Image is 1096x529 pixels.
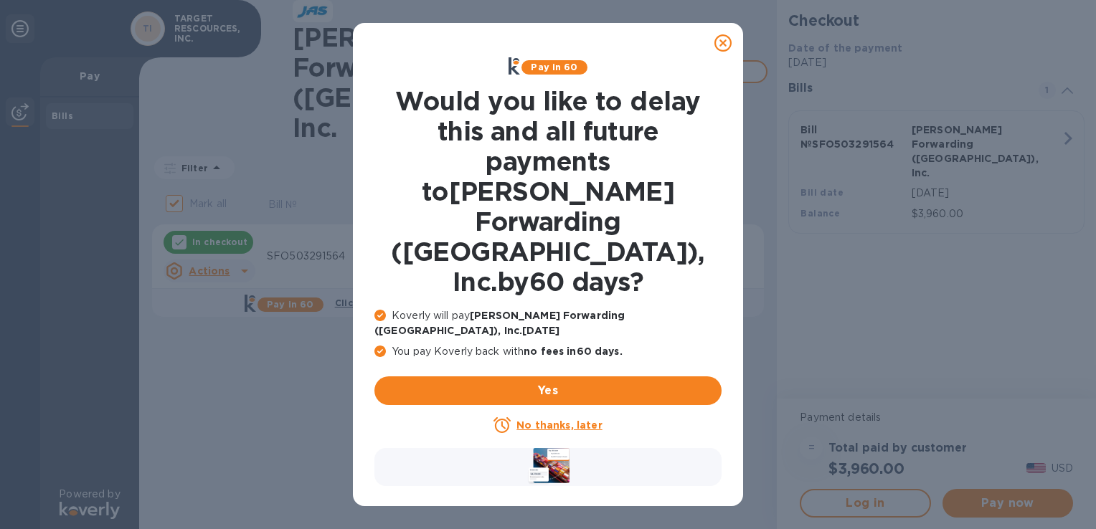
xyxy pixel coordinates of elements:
[374,376,722,405] button: Yes
[374,344,722,359] p: You pay Koverly back with
[374,308,722,338] p: Koverly will pay
[531,62,577,72] b: Pay in 60
[374,86,722,297] h1: Would you like to delay this and all future payments to [PERSON_NAME] Forwarding ([GEOGRAPHIC_DAT...
[386,382,710,399] span: Yes
[374,310,625,336] b: [PERSON_NAME] Forwarding ([GEOGRAPHIC_DATA]), Inc. [DATE]
[524,345,622,357] b: no fees in 60 days .
[516,419,602,431] u: No thanks, later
